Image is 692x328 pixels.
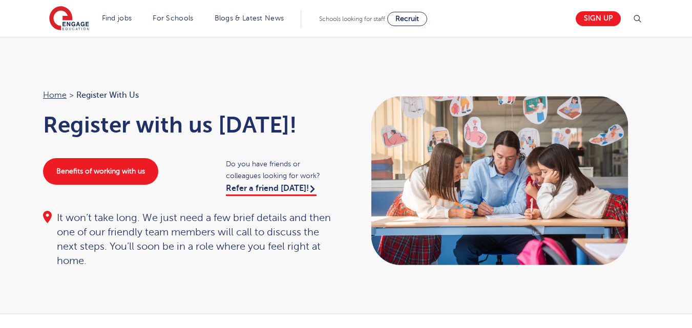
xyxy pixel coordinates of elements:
[387,12,427,26] a: Recruit
[49,6,89,32] img: Engage Education
[76,89,139,102] span: Register with us
[43,158,158,185] a: Benefits of working with us
[226,158,336,182] span: Do you have friends or colleagues looking for work?
[43,91,67,100] a: Home
[395,15,419,23] span: Recruit
[226,184,317,196] a: Refer a friend [DATE]!
[43,89,336,102] nav: breadcrumb
[153,14,193,22] a: For Schools
[69,91,74,100] span: >
[43,112,336,138] h1: Register with us [DATE]!
[319,15,385,23] span: Schools looking for staff
[215,14,284,22] a: Blogs & Latest News
[43,211,336,268] div: It won’t take long. We just need a few brief details and then one of our friendly team members wi...
[576,11,621,26] a: Sign up
[102,14,132,22] a: Find jobs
